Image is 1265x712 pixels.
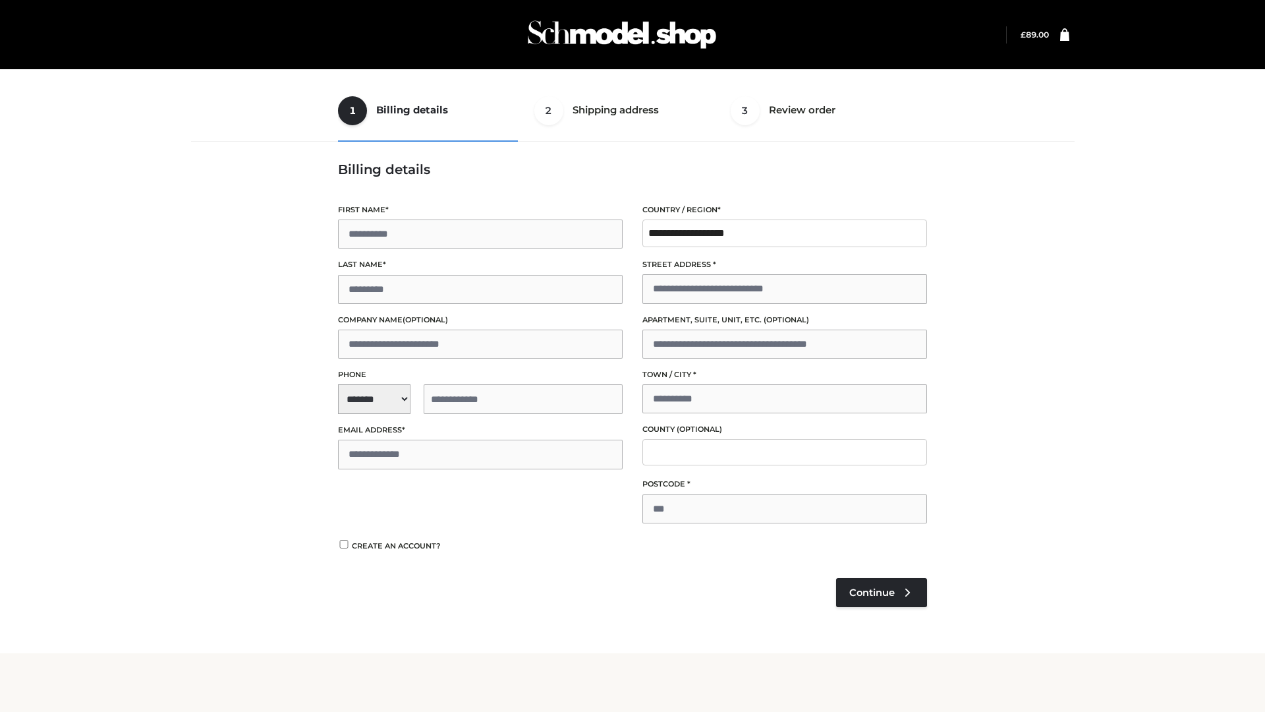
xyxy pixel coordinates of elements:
[338,204,623,216] label: First name
[1021,30,1049,40] bdi: 89.00
[642,369,927,381] label: Town / City
[677,425,722,434] span: (optional)
[338,540,350,549] input: Create an account?
[642,423,927,436] label: County
[642,314,927,326] label: Apartment, suite, unit, etc.
[764,315,809,324] span: (optional)
[1021,30,1049,40] a: £89.00
[642,258,927,271] label: Street address
[523,9,721,61] img: Schmodel Admin 964
[338,424,623,436] label: Email address
[403,315,448,324] span: (optional)
[836,578,927,607] a: Continue
[338,314,623,326] label: Company name
[642,478,927,490] label: Postcode
[849,587,895,599] span: Continue
[338,369,623,381] label: Phone
[352,541,441,550] span: Create an account?
[338,162,927,177] h3: Billing details
[1021,30,1026,40] span: £
[642,204,927,216] label: Country / Region
[338,258,623,271] label: Last name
